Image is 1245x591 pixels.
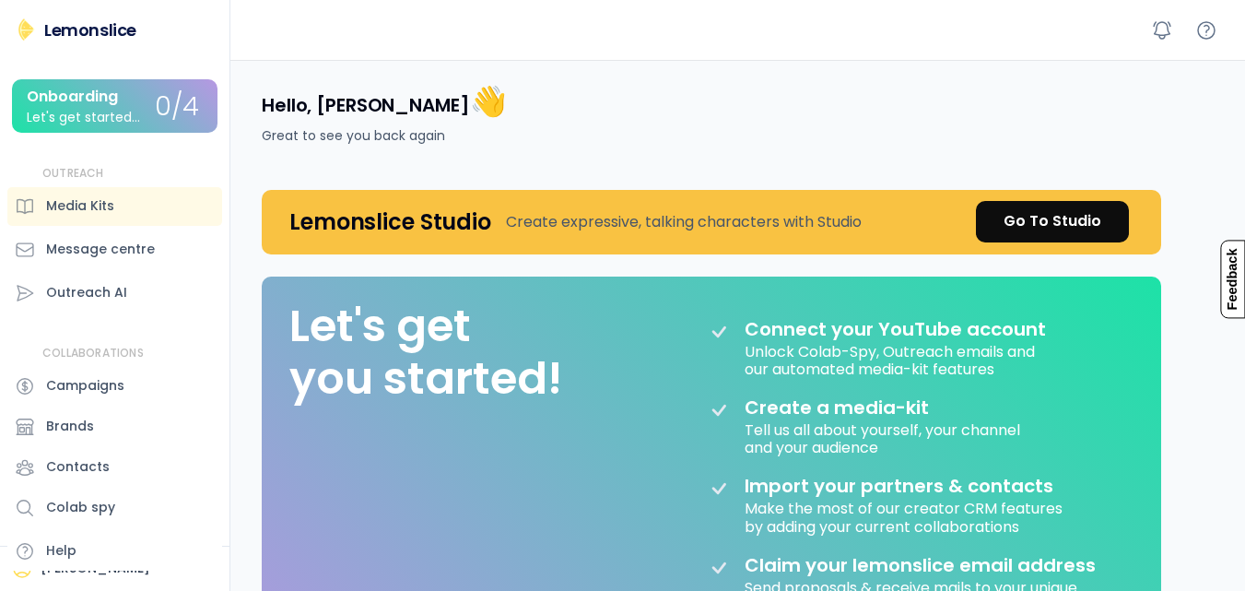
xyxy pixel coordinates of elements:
[745,419,1024,456] div: Tell us all about yourself, your channel and your audience
[745,318,1046,340] div: Connect your YouTube account
[46,541,76,561] div: Help
[46,417,94,436] div: Brands
[44,18,136,41] div: Lemonslice
[745,497,1066,535] div: Make the most of our creator CRM features by adding your current collaborations
[46,196,114,216] div: Media Kits
[46,498,115,517] div: Colab spy
[506,211,862,233] div: Create expressive, talking characters with Studio
[46,376,124,396] div: Campaigns
[46,457,110,477] div: Contacts
[745,396,975,419] div: Create a media-kit
[155,93,199,122] div: 0/4
[46,283,127,302] div: Outreach AI
[15,18,37,41] img: Lemonslice
[42,166,104,182] div: OUTREACH
[262,82,506,121] h4: Hello, [PERSON_NAME]
[289,207,491,236] h4: Lemonslice Studio
[745,475,1053,497] div: Import your partners & contacts
[745,554,1096,576] div: Claim your lemonslice email address
[470,80,507,122] font: 👋
[262,126,445,146] div: Great to see you back again
[27,89,118,105] div: Onboarding
[289,300,562,406] div: Let's get you started!
[976,201,1129,242] a: Go To Studio
[46,240,155,259] div: Message centre
[1004,210,1101,232] div: Go To Studio
[27,111,140,124] div: Let's get started...
[745,340,1039,378] div: Unlock Colab-Spy, Outreach emails and our automated media-kit features
[42,346,144,361] div: COLLABORATIONS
